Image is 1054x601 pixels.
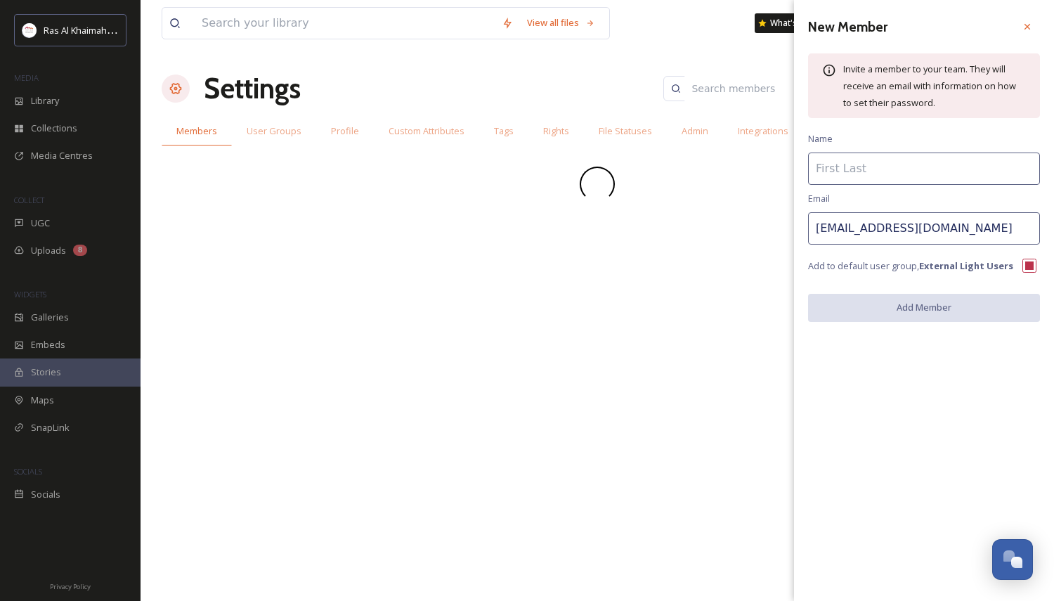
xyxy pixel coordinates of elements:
[599,124,652,138] span: File Statuses
[31,338,65,351] span: Embeds
[520,9,602,37] a: View all files
[31,122,77,135] span: Collections
[247,124,301,138] span: User Groups
[50,582,91,591] span: Privacy Policy
[808,192,830,205] span: Email
[543,124,569,138] span: Rights
[843,63,1016,109] span: Invite a member to your team. They will receive an email with information on how to set their pas...
[331,124,359,138] span: Profile
[14,195,44,205] span: COLLECT
[31,394,54,407] span: Maps
[22,23,37,37] img: Logo_RAKTDA_RGB-01.png
[176,124,217,138] span: Members
[14,72,39,83] span: MEDIA
[919,259,1013,272] strong: External Light Users
[31,421,70,434] span: SnapLink
[31,94,59,108] span: Library
[808,153,1040,185] input: First Last
[808,132,833,146] span: Name
[808,294,1040,321] button: Add Member
[808,259,1013,273] span: Add to default user group,
[808,212,1040,245] input: Enter their email
[755,13,825,33] a: What's New
[31,488,60,501] span: Socials
[204,67,301,110] h1: Settings
[808,17,887,37] h3: New Member
[31,311,69,324] span: Galleries
[195,8,495,39] input: Search your library
[44,23,242,37] span: Ras Al Khaimah Tourism Development Authority
[31,149,93,162] span: Media Centres
[31,366,61,379] span: Stories
[738,124,788,138] span: Integrations
[14,466,42,477] span: SOCIALS
[31,244,66,257] span: Uploads
[50,577,91,594] a: Privacy Policy
[684,75,821,103] input: Search members
[389,124,464,138] span: Custom Attributes
[682,124,708,138] span: Admin
[494,124,514,138] span: Tags
[73,245,87,256] div: 8
[31,217,50,230] span: UGC
[14,289,46,299] span: WIDGETS
[992,539,1033,580] button: Open Chat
